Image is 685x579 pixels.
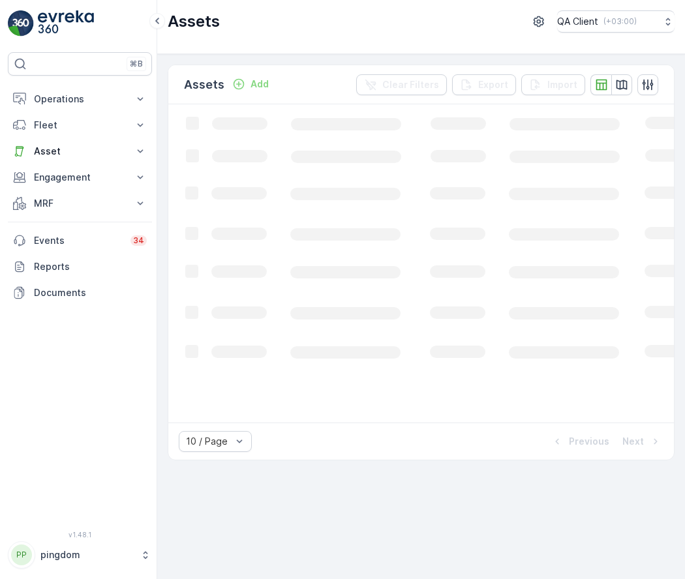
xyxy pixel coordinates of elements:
[34,119,126,132] p: Fleet
[133,235,144,246] p: 34
[11,544,32,565] div: PP
[38,10,94,37] img: logo_light-DOdMpM7g.png
[603,16,637,27] p: ( +03:00 )
[622,435,644,448] p: Next
[8,86,152,112] button: Operations
[382,78,439,91] p: Clear Filters
[251,78,269,91] p: Add
[130,59,143,69] p: ⌘B
[8,541,152,569] button: PPpingdom
[8,280,152,306] a: Documents
[547,78,577,91] p: Import
[8,164,152,190] button: Engagement
[8,190,152,216] button: MRF
[8,254,152,280] a: Reports
[356,74,447,95] button: Clear Filters
[34,171,126,184] p: Engagement
[34,197,126,210] p: MRF
[8,138,152,164] button: Asset
[8,10,34,37] img: logo
[569,435,609,448] p: Previous
[621,434,663,449] button: Next
[557,10,675,33] button: QA Client(+03:00)
[8,112,152,138] button: Fleet
[168,11,220,32] p: Assets
[34,145,126,158] p: Asset
[452,74,516,95] button: Export
[34,93,126,106] p: Operations
[8,531,152,539] span: v 1.48.1
[227,76,274,92] button: Add
[34,260,147,273] p: Reports
[549,434,611,449] button: Previous
[521,74,585,95] button: Import
[34,234,123,247] p: Events
[184,76,224,94] p: Assets
[478,78,508,91] p: Export
[557,15,598,28] p: QA Client
[34,286,147,299] p: Documents
[40,548,134,561] p: pingdom
[8,228,152,254] a: Events34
